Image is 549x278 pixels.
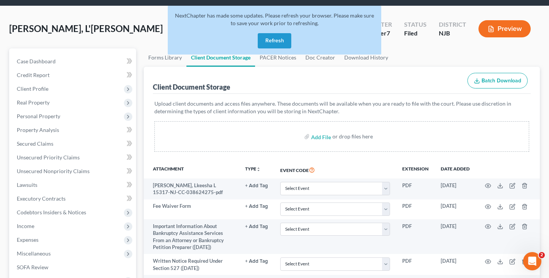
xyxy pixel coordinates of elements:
td: [DATE] [435,254,476,275]
a: + Add Tag [245,257,268,265]
span: Client Profile [17,85,48,92]
td: PDF [396,178,435,199]
span: Unsecured Priority Claims [17,154,80,161]
button: + Add Tag [245,259,268,264]
span: Batch Download [482,77,521,84]
a: Lawsuits [11,178,136,192]
a: + Add Tag [245,223,268,230]
div: Client Document Storage [153,82,230,92]
span: Personal Property [17,113,60,119]
td: [DATE] [435,199,476,219]
span: Expenses [17,236,39,243]
span: NextChapter has made some updates. Please refresh your browser. Please make sure to save your wor... [175,12,374,26]
a: Property Analysis [11,123,136,137]
span: Income [17,223,34,229]
span: Lawsuits [17,182,37,188]
span: Property Analysis [17,127,59,133]
a: Credit Report [11,68,136,82]
td: PDF [396,199,435,219]
td: PDF [396,219,435,254]
td: [DATE] [435,219,476,254]
div: or drop files here [332,133,373,140]
th: Event Code [274,161,396,178]
span: Executory Contracts [17,195,66,202]
button: + Add Tag [245,183,268,188]
button: + Add Tag [245,204,268,209]
td: Fee Waiver Form [144,199,239,219]
button: + Add Tag [245,224,268,229]
span: Codebtors Insiders & Notices [17,209,86,215]
span: Unsecured Nonpriority Claims [17,168,90,174]
a: Case Dashboard [11,55,136,68]
a: Executory Contracts [11,192,136,206]
p: Upload client documents and access files anywhere. These documents will be available when you are... [154,100,529,115]
a: + Add Tag [245,202,268,210]
button: Preview [478,20,531,37]
div: NJB [439,29,466,38]
td: Written Notice Required Under Section 527 ([DATE]) [144,254,239,275]
td: Important Information About Bankruptcy Assistance Services From an Attorney or Bankruptcy Petitio... [144,219,239,254]
span: Real Property [17,99,50,106]
span: 7 [387,29,390,37]
th: Date added [435,161,476,178]
a: Unsecured Nonpriority Claims [11,164,136,178]
th: Attachment [144,161,239,178]
a: Forms Library [144,48,186,67]
a: Unsecured Priority Claims [11,151,136,164]
span: Credit Report [17,72,50,78]
button: Refresh [258,33,291,48]
span: 2 [539,252,545,258]
th: Extension [396,161,435,178]
span: Secured Claims [17,140,53,147]
div: District [439,20,466,29]
a: Secured Claims [11,137,136,151]
button: Batch Download [467,73,528,89]
td: [DATE] [435,178,476,199]
span: SOFA Review [17,264,48,270]
td: PDF [396,254,435,275]
button: TYPEunfold_more [245,167,261,172]
a: SOFA Review [11,260,136,274]
span: Case Dashboard [17,58,56,64]
span: [PERSON_NAME], L'[PERSON_NAME] [9,23,163,34]
div: Filed [404,29,427,38]
span: Miscellaneous [17,250,51,257]
a: + Add Tag [245,182,268,189]
i: unfold_more [256,167,261,172]
iframe: Intercom live chat [523,252,541,270]
td: [PERSON_NAME], Lkeesha L 15317-NJ-CC-038624275-pdf [144,178,239,199]
div: Status [404,20,427,29]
